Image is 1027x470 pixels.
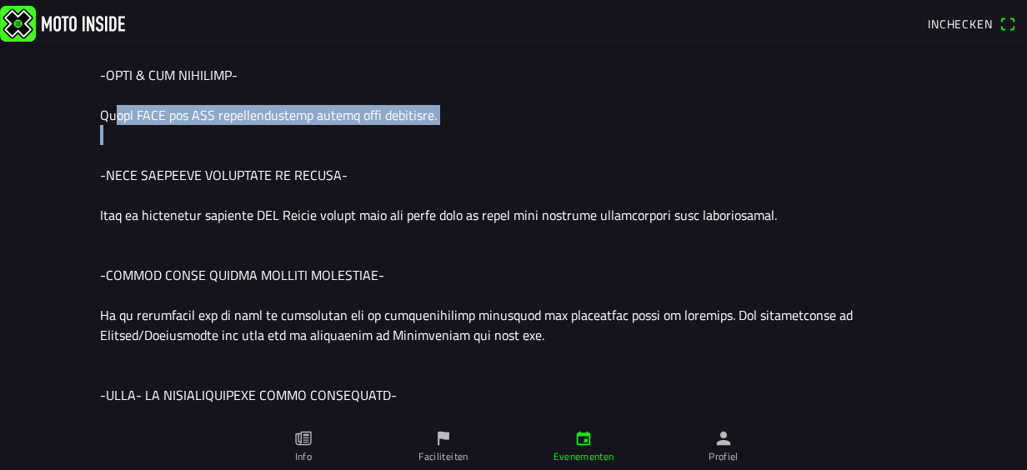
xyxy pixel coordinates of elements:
ion-label: Evenementen [554,449,614,464]
ion-label: Profiel [709,449,739,464]
span: Inchecken [928,15,993,32]
ion-icon: calendar [574,429,593,447]
ion-icon: flag [434,429,453,447]
ion-icon: paper [294,429,313,447]
ion-label: Info [295,449,312,464]
ion-label: Faciliteiten [418,449,468,464]
a: Incheckenqr scanner [919,9,1024,37]
ion-icon: person [714,429,733,447]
